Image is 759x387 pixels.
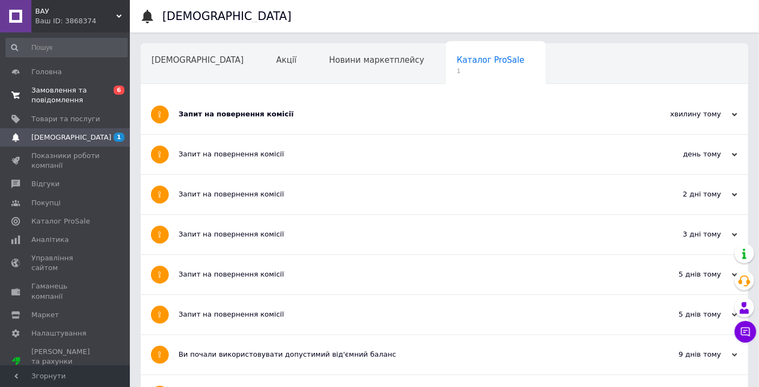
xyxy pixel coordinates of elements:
span: [DEMOGRAPHIC_DATA] [151,55,244,65]
button: Чат з покупцем [735,321,756,343]
span: Маркет [31,310,59,320]
span: Показники роботи компанії [31,151,100,170]
span: Аналітика [31,235,69,245]
div: 2 дні тому [629,189,737,199]
span: Відгуки [31,179,60,189]
div: Запит на повернення комісії [179,310,629,319]
span: Гаманець компанії [31,281,100,301]
div: Запит на повернення комісії [179,189,629,199]
div: 9 днів тому [629,350,737,359]
span: [PERSON_NAME] та рахунки [31,347,100,377]
div: Ваш ID: 3868374 [35,16,130,26]
span: Управління сайтом [31,253,100,273]
h1: [DEMOGRAPHIC_DATA] [162,10,292,23]
span: Покупці [31,198,61,208]
div: Ви почали використовувати допустимий від'ємний баланс [179,350,629,359]
span: 6 [114,86,124,95]
span: 1 [457,67,524,75]
div: 5 днів тому [629,270,737,279]
span: Налаштування [31,329,87,338]
div: Запит на повернення комісії [179,229,629,239]
input: Пошук [5,38,128,57]
div: Запит на повернення комісії [179,109,629,119]
span: Акції [276,55,297,65]
div: день тому [629,149,737,159]
span: Новини маркетплейсу [329,55,424,65]
span: ВАУ [35,6,116,16]
span: Замовлення та повідомлення [31,86,100,105]
div: хвилину тому [629,109,737,119]
span: 1 [114,133,124,142]
span: Товари та послуги [31,114,100,124]
div: Запит на повернення комісії [179,270,629,279]
span: Головна [31,67,62,77]
span: Каталог ProSale [31,217,90,226]
div: 3 дні тому [629,229,737,239]
div: Запит на повернення комісії [179,149,629,159]
span: [DEMOGRAPHIC_DATA] [31,133,111,142]
div: 5 днів тому [629,310,737,319]
span: Каталог ProSale [457,55,524,65]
